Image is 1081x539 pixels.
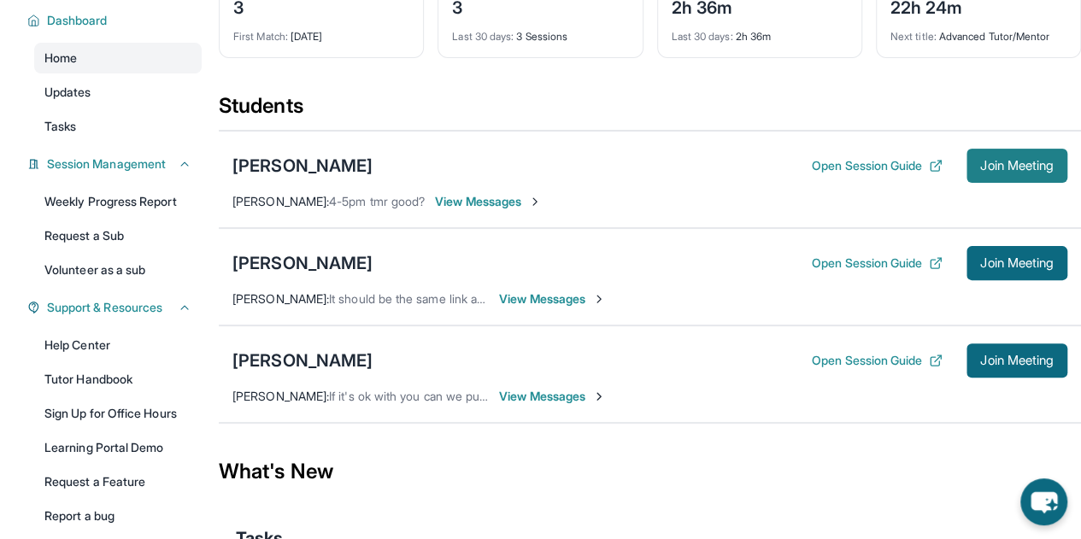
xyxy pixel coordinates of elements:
span: First Match : [233,30,288,43]
div: 3 Sessions [452,20,628,44]
div: [PERSON_NAME] [232,251,373,275]
span: Support & Resources [47,299,162,316]
span: Join Meeting [980,258,1054,268]
span: [PERSON_NAME] : [232,194,329,208]
button: Open Session Guide [812,352,943,369]
a: Tutor Handbook [34,364,202,395]
button: Open Session Guide [812,157,943,174]
div: [DATE] [233,20,409,44]
img: Chevron-Right [528,195,542,208]
span: Dashboard [47,12,108,29]
a: Volunteer as a sub [34,255,202,285]
div: Students [219,92,1081,130]
button: chat-button [1020,478,1067,525]
span: If it's ok with you can we put back the original time of 6-7 [DATE]? [329,389,684,403]
a: Tasks [34,111,202,142]
a: Help Center [34,330,202,360]
div: What's New [219,434,1081,509]
a: Sign Up for Office Hours [34,398,202,429]
span: View Messages [499,290,606,308]
a: Report a bug [34,501,202,531]
button: Join Meeting [966,246,1067,280]
div: 2h 36m [672,20,848,44]
span: Home [44,50,77,67]
button: Join Meeting [966,149,1067,183]
button: Session Management [40,155,191,173]
a: Request a Sub [34,220,202,251]
div: [PERSON_NAME] [232,154,373,178]
a: Home [34,43,202,73]
button: Support & Resources [40,299,191,316]
button: Dashboard [40,12,191,29]
span: Session Management [47,155,166,173]
span: Next title : [890,30,937,43]
span: Updates [44,84,91,101]
button: Open Session Guide [812,255,943,272]
a: Weekly Progress Report [34,186,202,217]
span: Tasks [44,118,76,135]
span: [PERSON_NAME] : [232,389,329,403]
a: Updates [34,77,202,108]
span: Join Meeting [980,161,1054,171]
span: [PERSON_NAME] : [232,291,329,306]
img: Chevron-Right [592,292,606,306]
a: Learning Portal Demo [34,432,202,463]
span: 4-5pm tmr good? [329,194,425,208]
span: Last 30 days : [672,30,733,43]
span: View Messages [435,193,542,210]
div: Advanced Tutor/Mentor [890,20,1066,44]
span: Join Meeting [980,355,1054,366]
img: Chevron-Right [592,390,606,403]
button: Join Meeting [966,343,1067,378]
span: View Messages [499,388,606,405]
a: Request a Feature [34,466,202,497]
span: It should be the same link as last time [329,291,532,306]
div: [PERSON_NAME] [232,349,373,372]
span: Last 30 days : [452,30,514,43]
